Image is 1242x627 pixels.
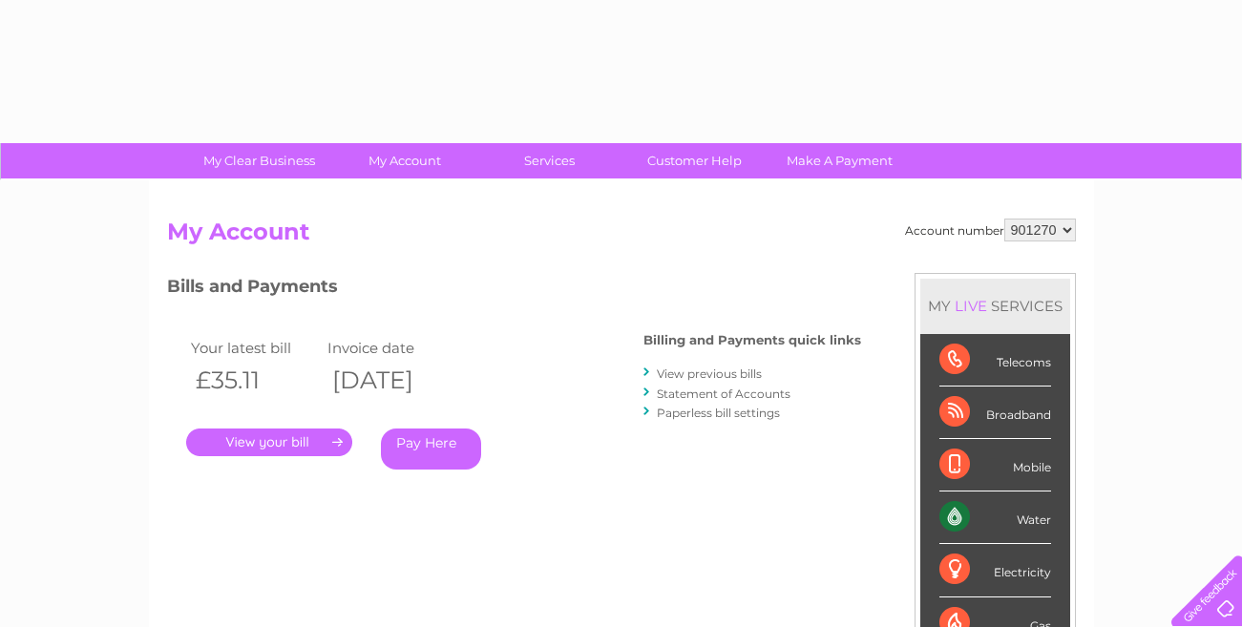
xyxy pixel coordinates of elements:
a: Customer Help [616,143,773,178]
th: [DATE] [323,361,460,400]
h2: My Account [167,219,1076,255]
div: Water [939,491,1051,544]
div: Telecoms [939,334,1051,387]
h3: Bills and Payments [167,273,861,306]
td: Your latest bill [186,335,324,361]
a: My Account [326,143,483,178]
div: Broadband [939,387,1051,439]
div: MY SERVICES [920,279,1070,333]
a: Statement of Accounts [657,387,790,401]
a: My Clear Business [180,143,338,178]
div: Account number [905,219,1076,241]
a: Paperless bill settings [657,406,780,420]
a: View previous bills [657,366,762,381]
div: Mobile [939,439,1051,491]
a: Make A Payment [761,143,918,178]
a: Services [471,143,628,178]
td: Invoice date [323,335,460,361]
th: £35.11 [186,361,324,400]
h4: Billing and Payments quick links [643,333,861,347]
div: Electricity [939,544,1051,596]
a: Pay Here [381,428,481,470]
div: LIVE [951,297,991,315]
a: . [186,428,352,456]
